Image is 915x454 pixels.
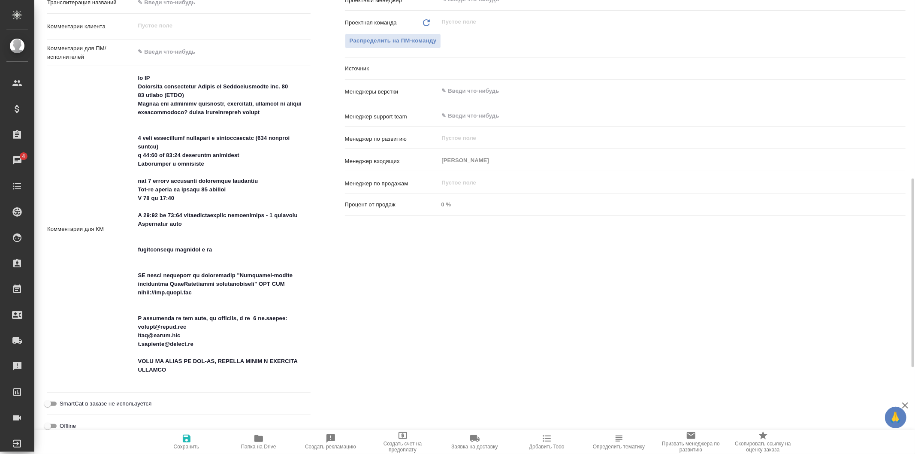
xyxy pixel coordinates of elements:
span: Сохранить [174,444,199,450]
input: ✎ Введи что-нибудь [441,86,874,96]
button: Создать рекламацию [295,430,367,454]
a: 4 [2,150,32,171]
p: Источник [345,64,438,73]
span: Распределить на ПМ-команду [350,36,437,46]
button: 🙏 [885,407,906,428]
button: Распределить на ПМ-команду [345,33,441,48]
textarea: lo IP Dolorsita consectetur Adipis el Seddoeiusmodte inc. 80 83 utlabo (ETDO) Magnaa eni adminimv... [135,71,311,386]
button: Open [901,90,903,92]
span: Определить тематику [593,444,645,450]
p: Менеджер по продажам [345,179,438,188]
span: Добавить Todo [529,444,564,450]
input: Пустое поле [441,133,885,143]
span: Папка на Drive [241,444,276,450]
button: Определить тематику [583,430,655,454]
span: Скопировать ссылку на оценку заказа [732,441,794,453]
button: Скопировать ссылку на оценку заказа [727,430,799,454]
div: ​ [438,61,906,76]
span: 4 [17,152,30,160]
p: Комментарии клиента [47,22,135,31]
span: Призвать менеджера по развитию [660,441,722,453]
button: Создать счет на предоплату [367,430,439,454]
p: Менеджер входящих [345,157,438,166]
button: Open [901,115,903,117]
span: Создать рекламацию [305,444,356,450]
p: Менеджеры верстки [345,88,438,96]
button: Папка на Drive [223,430,295,454]
span: SmartCat в заказе не используется [60,400,151,408]
button: Заявка на доставку [439,430,511,454]
p: Проектная команда [345,18,397,27]
p: Менеджер по развитию [345,135,438,143]
input: Пустое поле [441,177,885,188]
p: Менеджер support team [345,112,438,121]
span: Создать счет на предоплату [372,441,434,453]
button: Призвать менеджера по развитию [655,430,727,454]
button: Добавить Todo [511,430,583,454]
input: Пустое поле [438,198,906,211]
p: Комментарии для КМ [47,225,135,233]
input: ✎ Введи что-нибудь [441,110,874,121]
p: Комментарии для ПМ/исполнителей [47,44,135,61]
span: Offline [60,422,76,430]
input: Пустое поле [441,17,885,27]
span: Заявка на доставку [451,444,498,450]
span: 🙏 [888,409,903,427]
button: Сохранить [151,430,223,454]
p: Процент от продаж [345,200,438,209]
